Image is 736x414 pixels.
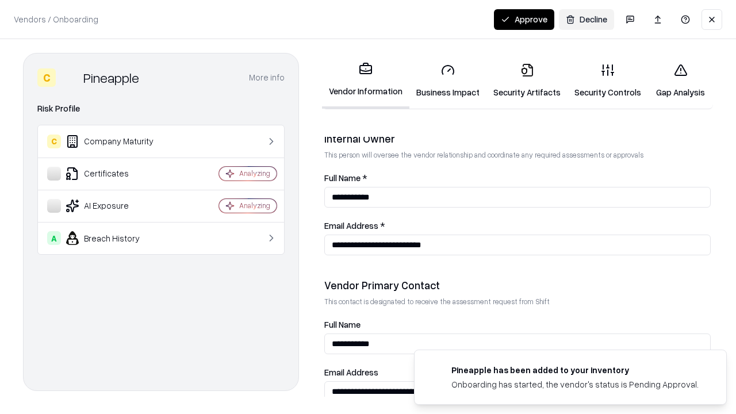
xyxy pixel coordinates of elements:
[47,231,61,245] div: A
[47,135,61,148] div: C
[324,320,711,329] label: Full Name
[324,221,711,230] label: Email Address *
[324,297,711,306] p: This contact is designated to receive the assessment request from Shift
[60,68,79,87] img: Pineapple
[324,278,711,292] div: Vendor Primary Contact
[409,54,486,108] a: Business Impact
[249,67,285,88] button: More info
[648,54,713,108] a: Gap Analysis
[451,364,699,376] div: Pineapple has been added to your inventory
[486,54,568,108] a: Security Artifacts
[322,53,409,109] a: Vendor Information
[83,68,139,87] div: Pineapple
[14,13,98,25] p: Vendors / Onboarding
[324,150,711,160] p: This person will oversee the vendor relationship and coordinate any required assessments or appro...
[47,135,185,148] div: Company Maturity
[324,174,711,182] label: Full Name *
[37,68,56,87] div: C
[494,9,554,30] button: Approve
[47,167,185,181] div: Certificates
[239,168,270,178] div: Analyzing
[428,364,442,378] img: pineappleenergy.com
[324,132,711,145] div: Internal Owner
[324,368,711,377] label: Email Address
[568,54,648,108] a: Security Controls
[37,102,285,116] div: Risk Profile
[451,378,699,390] div: Onboarding has started, the vendor's status is Pending Approval.
[559,9,614,30] button: Decline
[47,199,185,213] div: AI Exposure
[239,201,270,210] div: Analyzing
[47,231,185,245] div: Breach History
